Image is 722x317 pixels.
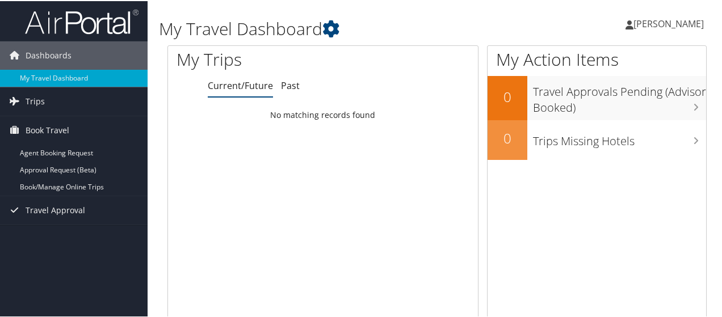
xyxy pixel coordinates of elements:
[633,16,704,29] span: [PERSON_NAME]
[488,128,527,147] h2: 0
[26,40,72,69] span: Dashboards
[26,115,69,143] span: Book Travel
[626,6,715,40] a: [PERSON_NAME]
[488,47,706,70] h1: My Action Items
[488,86,527,105] h2: 0
[281,78,300,91] a: Past
[159,16,530,40] h1: My Travel Dashboard
[168,104,478,124] td: No matching records found
[177,47,340,70] h1: My Trips
[488,119,706,159] a: 0Trips Missing Hotels
[488,75,706,119] a: 0Travel Approvals Pending (Advisor Booked)
[25,7,138,34] img: airportal-logo.png
[26,195,85,223] span: Travel Approval
[533,126,706,148] h3: Trips Missing Hotels
[26,86,45,115] span: Trips
[208,78,273,91] a: Current/Future
[533,77,706,115] h3: Travel Approvals Pending (Advisor Booked)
